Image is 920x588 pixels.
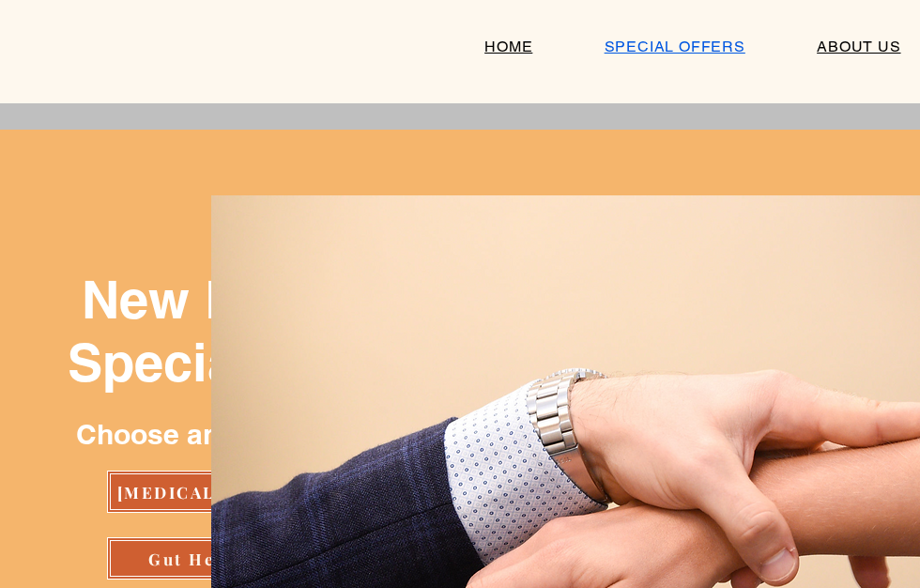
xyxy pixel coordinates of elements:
span: HOME [484,38,532,55]
span: SPECIAL OFFERS [605,38,745,55]
a: Chiropractic Offer [107,471,352,513]
span: [MEDICAL_DATA] Offer [117,482,343,503]
a: SPECIAL OFFERS [573,28,778,65]
span: Choose an Offer Below [76,417,385,451]
span: New Patient Special Offer [68,268,393,394]
a: Gut Health Offer [107,537,352,580]
span: Gut Health Offer [148,549,311,569]
span: ABOUT US [817,38,900,55]
a: HOME [452,28,565,65]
